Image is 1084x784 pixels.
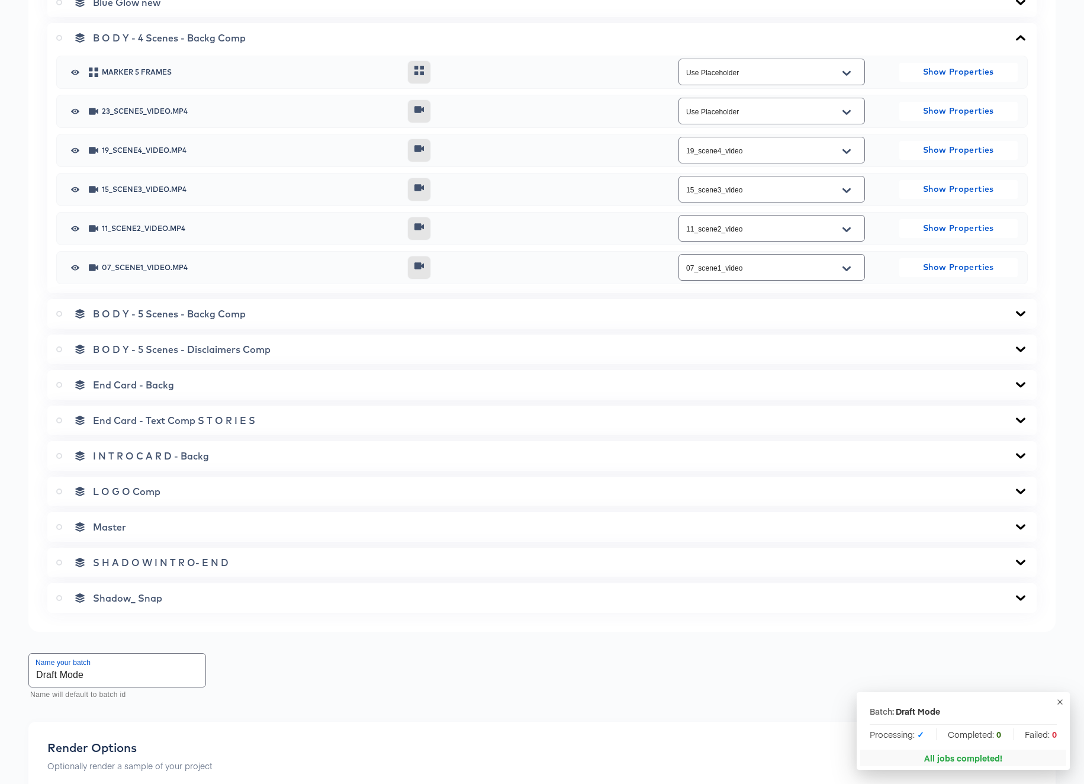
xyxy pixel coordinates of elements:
span: Show Properties [904,182,1013,197]
span: Show Properties [904,221,1013,236]
span: B O D Y - 4 Scenes - Backg Comp [93,32,246,44]
span: Show Properties [904,143,1013,158]
div: Render Options [47,741,213,755]
div: Draft Mode [896,705,940,717]
span: I N T R O C A R D - Backg [93,450,209,462]
button: Show Properties [899,180,1018,199]
span: Failed: [1025,728,1057,740]
span: Show Properties [904,104,1013,118]
span: marker 5 Frames [102,69,398,76]
span: B O D Y - 5 Scenes - Backg Comp [93,308,246,320]
button: Show Properties [899,219,1018,238]
span: Completed: [948,728,1001,740]
button: Open [838,220,855,239]
span: 15_scene3_video.mp4 [102,186,398,193]
p: Optionally render a sample of your project [47,760,213,772]
span: L O G O Comp [93,486,160,497]
button: Open [838,259,855,278]
span: 19_scene4_video.mp4 [102,147,398,154]
button: Open [838,103,855,122]
span: Processing: [870,728,924,740]
span: Show Properties [904,260,1013,275]
p: Batch: [870,705,894,717]
button: Open [838,64,855,83]
div: All jobs completed! [924,752,1002,764]
span: 23_scene5_video.mp4 [102,108,398,115]
button: Show Properties [899,63,1018,82]
strong: 0 [996,728,1001,740]
span: S H A D O W I N T R O- E N D [93,557,229,568]
span: Show Properties [904,65,1013,79]
span: End Card - Backg [93,379,174,391]
strong: 0 [1052,728,1057,740]
span: 07_scene1_video.mp4 [102,264,398,271]
span: Master [93,521,126,533]
button: Show Properties [899,258,1018,277]
span: Shadow_ Snap [93,592,162,604]
span: B O D Y - 5 Scenes - Disclaimers Comp [93,343,271,355]
button: Show Properties [899,141,1018,160]
button: Open [838,142,855,161]
span: End Card - Text Comp S T O R I E S [93,415,255,426]
p: Name will default to batch id [30,689,198,701]
span: 11_scene2_video.mp4 [102,225,398,232]
strong: ✓ [917,728,924,740]
button: Open [838,181,855,200]
button: Show Properties [899,102,1018,121]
